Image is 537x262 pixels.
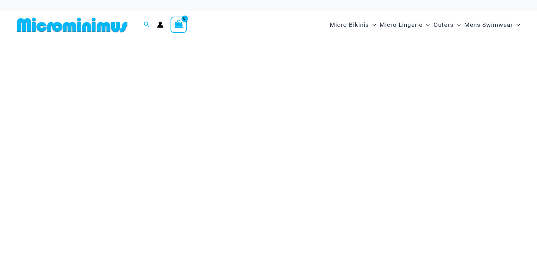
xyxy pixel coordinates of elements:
[464,16,513,34] span: Mens Swimwear
[330,16,369,34] span: Micro Bikinis
[144,20,150,29] a: Search icon link
[513,16,520,34] span: Menu Toggle
[432,14,463,36] a: OutersMenu ToggleMenu Toggle
[423,16,430,34] span: Menu Toggle
[4,47,533,226] img: Waves Breaking Ocean Bikini Pack
[171,17,187,33] a: View Shopping Cart, empty
[369,16,376,34] span: Menu Toggle
[434,16,454,34] span: Outers
[327,13,523,37] nav: Site Navigation
[157,22,163,28] a: Account icon link
[454,16,461,34] span: Menu Toggle
[328,14,378,36] a: Micro BikinisMenu ToggleMenu Toggle
[463,14,522,36] a: Mens SwimwearMenu ToggleMenu Toggle
[378,14,431,36] a: Micro LingerieMenu ToggleMenu Toggle
[380,16,423,34] span: Micro Lingerie
[14,17,130,33] img: MM SHOP LOGO FLAT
